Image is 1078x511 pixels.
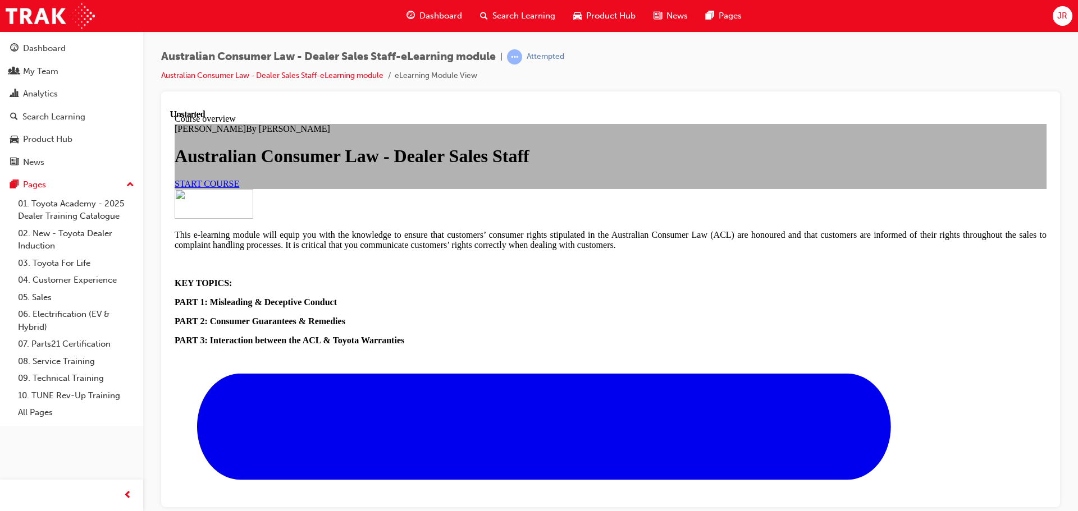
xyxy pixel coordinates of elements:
a: 05. Sales [13,289,139,306]
span: pages-icon [10,180,19,190]
strong: PART 3: Interaction between the ACL & Toyota Warranties [4,226,234,236]
span: | [500,50,503,63]
strong: PART 1: Misleading & Deceptive Conduct [4,188,167,197]
strong: PART 2: Consumer Guarantees & Remedies [4,207,175,217]
span: search-icon [480,9,488,23]
span: news-icon [10,158,19,168]
div: Search Learning [22,111,85,123]
img: Trak [6,3,95,29]
a: 07. Parts21 Certification [13,335,139,353]
a: news-iconNews [645,4,697,27]
span: Search Learning [492,10,555,22]
div: My Team [23,65,58,78]
a: My Team [4,61,139,82]
a: 06. Electrification (EV & Hybrid) [13,306,139,335]
span: search-icon [10,112,18,122]
a: START COURSE [4,70,69,79]
a: 02. New - Toyota Dealer Induction [13,225,139,255]
div: Attempted [527,52,564,62]
a: 04. Customer Experience [13,271,139,289]
a: 09. Technical Training [13,370,139,387]
span: Course overview [4,4,66,14]
span: News [666,10,688,22]
span: Pages [719,10,742,22]
a: pages-iconPages [697,4,751,27]
a: car-iconProduct Hub [564,4,645,27]
a: Australian Consumer Law - Dealer Sales Staff-eLearning module [161,71,383,80]
button: Pages [4,174,139,195]
span: chart-icon [10,89,19,99]
a: All Pages [13,404,139,421]
span: pages-icon [706,9,714,23]
strong: KEY TOPICS: [4,169,62,178]
span: prev-icon [124,489,132,503]
span: people-icon [10,67,19,77]
span: guage-icon [10,44,19,54]
a: 08. Service Training [13,353,139,370]
div: Dashboard [23,42,66,55]
div: Product Hub [23,133,72,146]
span: Australian Consumer Law - Dealer Sales Staff-eLearning module [161,50,496,63]
span: Product Hub [586,10,636,22]
span: news-icon [654,9,662,23]
a: Product Hub [4,129,139,150]
div: News [23,156,44,169]
a: Dashboard [4,38,139,59]
span: learningRecordVerb_ATTEMPT-icon [507,49,522,65]
span: guage-icon [406,9,415,23]
a: 03. Toyota For Life [13,255,139,272]
a: 01. Toyota Academy - 2025 Dealer Training Catalogue [13,195,139,225]
h1: Australian Consumer Law - Dealer Sales Staff [4,36,876,57]
a: News [4,152,139,173]
button: DashboardMy TeamAnalyticsSearch LearningProduct HubNews [4,36,139,174]
a: 10. TUNE Rev-Up Training [13,387,139,404]
span: Dashboard [419,10,462,22]
button: JR [1053,6,1072,26]
li: eLearning Module View [395,70,477,82]
div: Pages [23,178,46,191]
span: up-icon [126,178,134,192]
a: search-iconSearch Learning [471,4,564,27]
p: This e-learning module will equip you with the knowledge to ensure that customers’ consumer right... [4,121,876,141]
span: By [PERSON_NAME] [76,15,160,24]
span: [PERSON_NAME] [4,15,76,24]
span: car-icon [573,9,582,23]
div: Analytics [23,88,58,100]
a: Analytics [4,84,139,104]
a: guage-iconDashboard [398,4,471,27]
span: JR [1057,10,1067,22]
a: Search Learning [4,107,139,127]
span: car-icon [10,135,19,145]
